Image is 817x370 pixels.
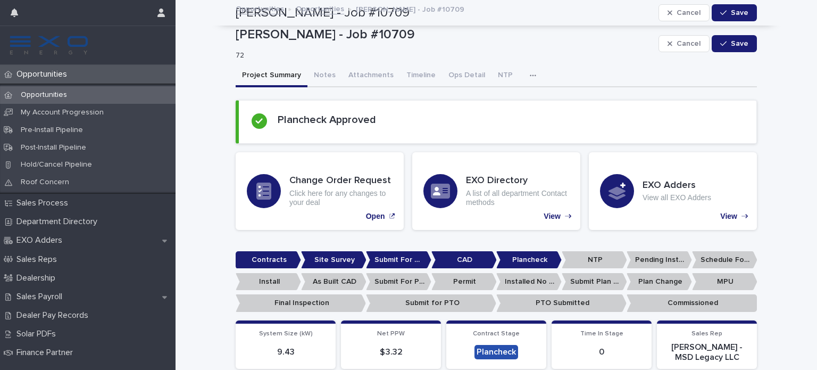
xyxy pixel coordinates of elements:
[562,251,627,269] p: NTP
[366,251,431,269] p: Submit For CAD
[301,273,366,291] p: As Built CAD
[12,292,71,302] p: Sales Payroll
[12,329,64,339] p: Solar PDFs
[366,212,385,221] p: Open
[236,273,301,291] p: Install
[643,193,711,202] p: View all EXO Adders
[278,113,376,126] h2: Plancheck Approved
[366,294,496,312] p: Submit for PTO
[431,251,497,269] p: CAD
[558,347,645,357] p: 0
[12,178,78,187] p: Roof Concern
[12,126,91,135] p: Pre-Install Pipeline
[562,273,627,291] p: Submit Plan Change
[627,294,757,312] p: Commissioned
[692,251,757,269] p: Schedule For Install
[474,345,518,359] div: Plancheck
[12,69,76,79] p: Opportunities
[236,251,301,269] p: Contracts
[691,331,722,337] span: Sales Rep
[242,347,329,357] p: 9.43
[236,2,284,14] a: Opportunities
[400,65,442,87] button: Timeline
[589,152,757,230] a: View
[12,273,64,283] p: Dealership
[12,254,65,265] p: Sales Reps
[496,251,562,269] p: Plancheck
[236,65,307,87] button: Project Summary
[442,65,491,87] button: Ops Detail
[466,175,569,187] h3: EXO Directory
[544,212,561,221] p: View
[677,40,701,47] span: Cancel
[491,65,519,87] button: NTP
[627,251,692,269] p: Pending Install Task
[496,294,627,312] p: PTO Submitted
[366,273,431,291] p: Submit For Permit
[236,27,654,43] p: [PERSON_NAME] - Job #10709
[12,143,95,152] p: Post-Install Pipeline
[692,273,757,291] p: MPU
[342,65,400,87] button: Attachments
[12,160,101,169] p: Hold/Cancel Pipeline
[236,51,650,60] p: 72
[466,189,569,207] p: A list of all department Contact methods
[12,348,81,358] p: Finance Partner
[12,217,106,227] p: Department Directory
[356,3,464,14] p: [PERSON_NAME] - Job #10709
[236,152,404,230] a: Open
[236,294,366,312] p: Final Inspection
[347,347,435,357] p: $ 3.32
[412,152,580,230] a: View
[289,175,393,187] h3: Change Order Request
[431,273,497,291] p: Permit
[12,91,76,100] p: Opportunities
[289,189,393,207] p: Click here for any changes to your deal
[301,251,366,269] p: Site Survey
[663,342,751,363] p: [PERSON_NAME] - MSD Legacy LLC
[9,35,89,56] img: FKS5r6ZBThi8E5hshIGi
[307,65,342,87] button: Notes
[580,331,623,337] span: Time In Stage
[473,331,520,337] span: Contract Stage
[12,310,97,320] p: Dealer Pay Records
[720,212,737,221] p: View
[12,235,71,245] p: EXO Adders
[12,108,112,117] p: My Account Progression
[12,198,77,208] p: Sales Process
[296,2,344,14] a: Opportunities
[496,273,562,291] p: Installed No Permit
[259,331,313,337] span: System Size (kW)
[627,273,692,291] p: Plan Change
[643,180,711,192] h3: EXO Adders
[658,35,710,52] button: Cancel
[731,40,748,47] span: Save
[712,35,757,52] button: Save
[377,331,405,337] span: Net PPW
